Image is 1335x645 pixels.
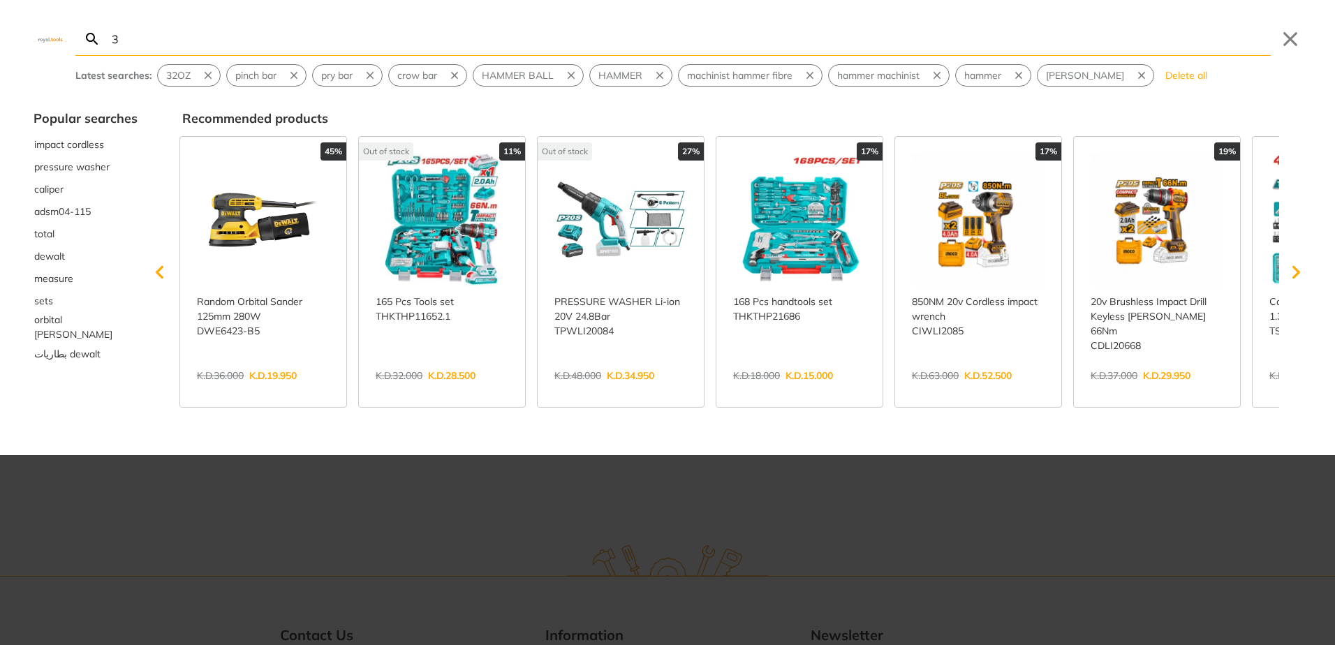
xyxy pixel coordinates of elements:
div: 45% [320,142,346,161]
span: measure [34,272,73,286]
button: Remove suggestion: HAMMER [651,65,672,86]
svg: Remove suggestion: hammer BA [1135,69,1148,82]
div: Suggestion: measure [34,267,138,290]
span: pry bar [321,68,353,83]
div: Suggestion: hammer BA [1037,64,1154,87]
button: Select suggestion: 32OZ [158,65,199,86]
span: orbital [PERSON_NAME] [34,313,137,342]
svg: Search [84,31,101,47]
button: Select suggestion: HAMMER BALL [473,65,562,86]
span: impact cordless [34,138,104,152]
div: Latest searches: [75,68,152,83]
div: Suggestion: pressure washer [34,156,138,178]
span: 32OZ [166,68,191,83]
span: [PERSON_NAME] [1046,68,1124,83]
span: pressure washer [34,160,110,175]
span: machinist hammer fibre [687,68,792,83]
div: Suggestion: pinch bar [226,64,307,87]
button: Delete all [1160,64,1213,87]
span: caliper [34,182,64,197]
span: hammer machinist [837,68,920,83]
div: Out of stock [359,142,413,161]
button: Remove suggestion: pinch bar [285,65,306,86]
button: Select suggestion: orbital sande [34,312,138,343]
div: Popular searches [34,109,138,128]
button: Select suggestion: pinch bar [227,65,285,86]
button: Remove suggestion: machinist hammer fibre [801,65,822,86]
div: 11% [499,142,525,161]
button: Select suggestion: pressure washer [34,156,138,178]
svg: Scroll right [1282,258,1310,286]
button: Select suggestion: caliper [34,178,138,200]
div: Suggestion: crow bar [388,64,467,87]
button: Close [1279,28,1301,50]
span: adsm04-115 [34,205,91,219]
div: Suggestion: impact cordless [34,133,138,156]
span: hammer [964,68,1001,83]
svg: Remove suggestion: 32OZ [202,69,214,82]
span: crow bar [397,68,437,83]
button: Select suggestion: HAMMER [590,65,651,86]
button: Select suggestion: pry bar [313,65,361,86]
div: Suggestion: pry bar [312,64,383,87]
div: Suggestion: بطاريات dewalt [34,343,138,365]
button: Remove suggestion: hammer BA [1133,65,1153,86]
svg: Remove suggestion: HAMMER BALL [565,69,577,82]
div: Suggestion: 32OZ [157,64,221,87]
button: Remove suggestion: hammer [1010,65,1031,86]
div: Suggestion: HAMMER BALL [473,64,584,87]
button: Select suggestion: dewalt [34,245,138,267]
button: Select suggestion: measure [34,267,138,290]
div: Suggestion: HAMMER [589,64,672,87]
div: 17% [857,142,883,161]
input: Search… [109,22,1271,55]
div: Suggestion: sets [34,290,138,312]
button: Select suggestion: impact cordless [34,133,138,156]
button: Remove suggestion: hammer machinist [928,65,949,86]
div: Suggestion: adsm04-115 [34,200,138,223]
button: Remove suggestion: pry bar [361,65,382,86]
div: Suggestion: hammer machinist [828,64,950,87]
div: Suggestion: hammer [955,64,1031,87]
div: 27% [678,142,704,161]
button: Remove suggestion: 32OZ [199,65,220,86]
svg: Remove suggestion: crow bar [448,69,461,82]
div: Suggestion: caliper [34,178,138,200]
button: Remove suggestion: crow bar [445,65,466,86]
span: بطاريات dewalt [34,347,101,362]
svg: Remove suggestion: hammer machinist [931,69,943,82]
button: Select suggestion: hammer machinist [829,65,928,86]
button: Select suggestion: adsm04-115 [34,200,138,223]
button: Select suggestion: total [34,223,138,245]
span: HAMMER [598,68,642,83]
img: Close [34,36,67,42]
div: Suggestion: total [34,223,138,245]
svg: Remove suggestion: machinist hammer fibre [804,69,816,82]
button: Select suggestion: crow bar [389,65,445,86]
svg: Remove suggestion: HAMMER [654,69,666,82]
div: Suggestion: orbital sande [34,312,138,343]
button: Select suggestion: machinist hammer fibre [679,65,801,86]
svg: Scroll left [146,258,174,286]
div: 19% [1214,142,1240,161]
svg: Remove suggestion: pinch bar [288,69,300,82]
button: Select suggestion: sets [34,290,138,312]
button: Select suggestion: hammer BA [1038,65,1133,86]
button: Select suggestion: بطاريات dewalt [34,343,138,365]
div: Recommended products [182,109,1301,128]
button: Remove suggestion: HAMMER BALL [562,65,583,86]
div: Suggestion: dewalt [34,245,138,267]
div: Out of stock [538,142,592,161]
span: total [34,227,54,242]
div: 17% [1035,142,1061,161]
svg: Remove suggestion: hammer [1012,69,1025,82]
button: Select suggestion: hammer [956,65,1010,86]
div: Suggestion: machinist hammer fibre [678,64,823,87]
span: dewalt [34,249,65,264]
span: HAMMER BALL [482,68,554,83]
span: pinch bar [235,68,276,83]
svg: Remove suggestion: pry bar [364,69,376,82]
span: sets [34,294,53,309]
